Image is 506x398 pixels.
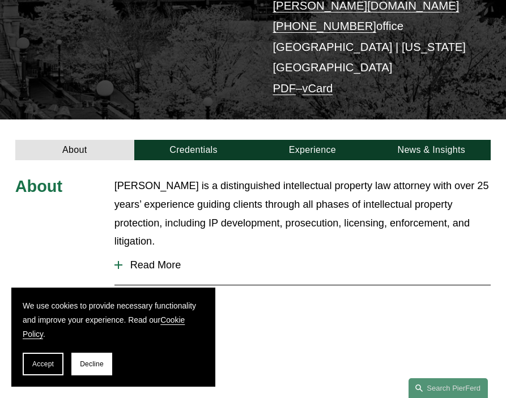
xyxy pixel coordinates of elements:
[134,140,253,160] a: Credentials
[302,82,333,95] a: vCard
[122,259,491,271] span: Read More
[273,20,376,32] a: [PHONE_NUMBER]
[15,140,134,160] a: About
[409,378,488,398] a: Search this site
[114,251,491,280] button: Read More
[71,353,112,375] button: Decline
[15,177,62,195] span: About
[253,140,372,160] a: Experience
[114,177,491,251] p: [PERSON_NAME] is a distinguished intellectual property law attorney with over 25 years’ experienc...
[23,353,63,375] button: Accept
[80,360,104,368] span: Decline
[372,140,491,160] a: News & Insights
[11,288,215,387] section: Cookie banner
[23,299,204,341] p: We use cookies to provide necessary functionality and improve your experience. Read our .
[32,360,54,368] span: Accept
[273,82,296,95] a: PDF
